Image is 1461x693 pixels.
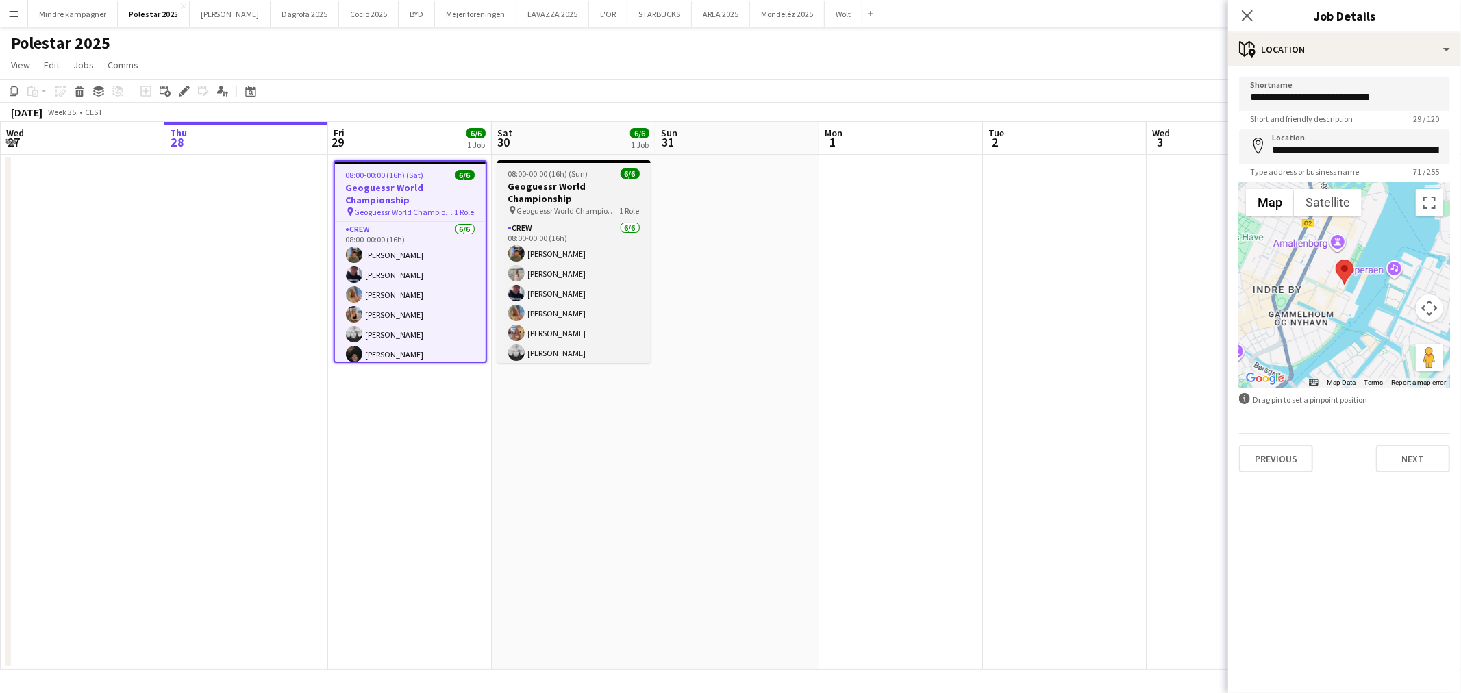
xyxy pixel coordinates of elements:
[516,1,589,27] button: LAVAZZA 2025
[335,181,486,206] h3: Geoguessr World Championship
[68,56,99,74] a: Jobs
[620,205,640,216] span: 1 Role
[661,127,677,139] span: Sun
[190,1,271,27] button: [PERSON_NAME]
[825,1,862,27] button: Wolt
[168,134,187,150] span: 28
[1416,344,1443,371] button: Drag Pegman onto the map to open Street View
[334,127,345,139] span: Fri
[170,127,187,139] span: Thu
[11,105,42,119] div: [DATE]
[1150,134,1170,150] span: 3
[1239,393,1450,406] div: Drag pin to set a pinpoint position
[1364,379,1383,386] a: Terms (opens in new tab)
[355,207,455,217] span: Geoguessr World Championship
[1402,166,1450,177] span: 71 / 255
[339,1,399,27] button: Cocio 2025
[346,170,424,180] span: 08:00-00:00 (16h) (Sat)
[495,134,512,150] span: 30
[517,205,620,216] span: Geoguessr World Championship
[1416,189,1443,216] button: Toggle fullscreen view
[1243,370,1288,388] img: Google
[1294,189,1362,216] button: Show satellite imagery
[332,134,345,150] span: 29
[102,56,144,74] a: Comms
[508,168,588,179] span: 08:00-00:00 (16h) (Sun)
[1402,114,1450,124] span: 29 / 120
[1416,294,1443,322] button: Map camera controls
[466,128,486,138] span: 6/6
[38,56,65,74] a: Edit
[399,1,435,27] button: BYD
[1228,7,1461,25] h3: Job Details
[1239,445,1313,473] button: Previous
[335,222,486,368] app-card-role: Crew6/608:00-00:00 (16h)[PERSON_NAME][PERSON_NAME][PERSON_NAME][PERSON_NAME][PERSON_NAME][PERSON_...
[1152,127,1170,139] span: Wed
[497,160,651,363] app-job-card: 08:00-00:00 (16h) (Sun)6/6Geoguessr World Championship Geoguessr World Championship1 RoleCrew6/60...
[1391,379,1446,386] a: Report a map error
[631,140,649,150] div: 1 Job
[1246,189,1294,216] button: Show street map
[73,59,94,71] span: Jobs
[1376,445,1450,473] button: Next
[85,107,103,117] div: CEST
[5,56,36,74] a: View
[118,1,190,27] button: Polestar 2025
[11,59,30,71] span: View
[621,168,640,179] span: 6/6
[271,1,339,27] button: Dagrofa 2025
[455,170,475,180] span: 6/6
[1239,114,1364,124] span: Short and friendly description
[4,134,24,150] span: 27
[108,59,138,71] span: Comms
[11,33,110,53] h1: Polestar 2025
[44,59,60,71] span: Edit
[497,180,651,205] h3: Geoguessr World Championship
[1239,166,1370,177] span: Type address or business name
[825,127,842,139] span: Mon
[45,107,79,117] span: Week 35
[589,1,627,27] button: L'OR
[627,1,692,27] button: STARBUCKS
[435,1,516,27] button: Mejeriforeningen
[1327,378,1356,388] button: Map Data
[1228,33,1461,66] div: Location
[986,134,1004,150] span: 2
[750,1,825,27] button: Mondeléz 2025
[455,207,475,217] span: 1 Role
[6,127,24,139] span: Wed
[823,134,842,150] span: 1
[1309,378,1319,388] button: Keyboard shortcuts
[988,127,1004,139] span: Tue
[1243,370,1288,388] a: Open this area in Google Maps (opens a new window)
[497,220,651,366] app-card-role: Crew6/608:00-00:00 (16h)[PERSON_NAME][PERSON_NAME][PERSON_NAME][PERSON_NAME][PERSON_NAME][PERSON_...
[659,134,677,150] span: 31
[28,1,118,27] button: Mindre kampagner
[497,127,512,139] span: Sat
[467,140,485,150] div: 1 Job
[630,128,649,138] span: 6/6
[334,160,487,363] app-job-card: 08:00-00:00 (16h) (Sat)6/6Geoguessr World Championship Geoguessr World Championship1 RoleCrew6/60...
[692,1,750,27] button: ARLA 2025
